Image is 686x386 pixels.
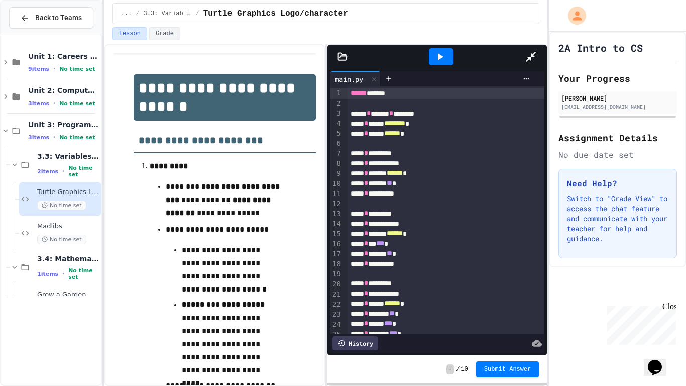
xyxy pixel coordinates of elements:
div: 4 [330,119,342,129]
button: Submit Answer [476,361,539,377]
div: 17 [330,249,342,259]
span: 3.4: Mathematical Operators [37,254,99,263]
div: main.py [330,71,381,86]
div: 16 [330,239,342,249]
div: 9 [330,169,342,179]
span: Grow a Garden [37,291,99,299]
span: / [136,10,139,18]
div: My Account [557,4,589,27]
div: 10 [330,179,342,189]
span: 3 items [28,134,49,141]
div: 3 [330,109,342,119]
div: 21 [330,289,342,300]
span: Madlibs [37,222,99,231]
h2: Your Progress [558,71,677,85]
button: Lesson [112,27,147,40]
div: [PERSON_NAME] [561,93,674,103]
span: No time set [68,165,99,178]
span: Turtle Graphics Logo/character [203,8,348,20]
div: 5 [330,129,342,139]
div: History [332,336,378,350]
span: 3.3: Variables and Data Types [144,10,192,18]
h2: Assignment Details [558,131,677,145]
span: Unit 1: Careers & Professionalism [28,52,99,61]
span: 2 items [37,168,58,175]
div: main.py [330,74,368,84]
span: • [53,133,55,141]
div: Chat with us now!Close [4,4,69,64]
span: Unit 2: Computational Thinking & Problem-Solving [28,86,99,95]
span: • [62,167,64,175]
span: No time set [37,235,86,244]
span: / [196,10,199,18]
div: 12 [330,199,342,209]
div: 25 [330,330,342,340]
span: Unit 3: Programming Fundamentals [28,120,99,129]
span: No time set [59,134,95,141]
div: 20 [330,279,342,289]
div: 6 [330,139,342,149]
div: 22 [330,300,342,310]
h3: Need Help? [567,177,668,189]
span: • [53,99,55,107]
h1: 2A Intro to CS [558,41,643,55]
iframe: chat widget [603,302,676,345]
span: Back to Teams [35,13,82,23]
div: 11 [330,189,342,199]
div: 23 [330,310,342,320]
p: Switch to "Grade View" to access the chat feature and communicate with your teacher for help and ... [567,194,668,244]
span: ... [121,10,132,18]
div: 24 [330,320,342,330]
span: No time set [59,66,95,72]
span: 1 items [37,271,58,277]
div: No due date set [558,149,677,161]
div: 18 [330,259,342,269]
span: - [446,364,454,374]
div: 7 [330,149,342,159]
div: 2 [330,99,342,109]
iframe: chat widget [644,346,676,376]
div: [EMAIL_ADDRESS][DOMAIN_NAME] [561,103,674,111]
span: Turtle Graphics Logo/character [37,188,99,197]
span: No time set [59,100,95,107]
button: Back to Teams [9,7,93,29]
div: 14 [330,219,342,229]
div: 1 [330,88,342,99]
span: 3 items [28,100,49,107]
div: 15 [330,229,342,239]
div: 8 [330,159,342,169]
span: 3.3: Variables and Data Types [37,152,99,161]
span: / [456,365,460,373]
div: 19 [330,269,342,279]
span: 10 [461,365,468,373]
span: • [62,270,64,278]
span: No time set [37,201,86,210]
button: Grade [149,27,180,40]
span: Submit Answer [484,365,531,373]
div: 13 [330,209,342,219]
span: • [53,65,55,73]
span: No time set [68,267,99,280]
span: 9 items [28,66,49,72]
